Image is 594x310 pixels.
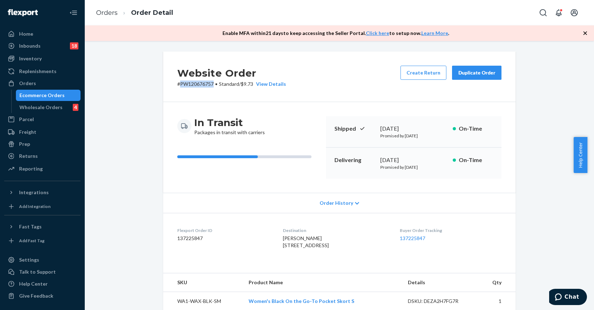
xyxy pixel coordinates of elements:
a: Reporting [4,163,81,174]
dt: Destination [283,227,388,233]
h2: Website Order [177,66,286,81]
button: Give Feedback [4,290,81,302]
a: Ecommerce Orders [16,90,81,101]
ol: breadcrumbs [90,2,179,23]
p: On-Time [459,125,493,133]
div: Packages in transit with carriers [194,116,265,136]
a: Replenishments [4,66,81,77]
a: Click here [366,30,389,36]
a: Learn More [421,30,448,36]
div: Returns [19,153,38,160]
div: Add Integration [19,203,51,209]
button: Close Navigation [66,6,81,20]
div: Inbounds [19,42,41,49]
button: View Details [253,81,286,88]
div: [DATE] [380,125,447,133]
div: Duplicate Order [458,69,495,76]
a: Inbounds18 [4,40,81,52]
p: Shipped [334,125,375,133]
a: Home [4,28,81,40]
th: Details [402,273,480,292]
a: Wholesale Orders4 [16,102,81,113]
div: [DATE] [380,156,447,164]
a: Add Fast Tag [4,235,81,246]
a: Women's Black On the Go-To Pocket Skort S [249,298,354,304]
button: Open notifications [552,6,566,20]
button: Help Center [574,137,587,173]
div: Integrations [19,189,49,196]
button: Integrations [4,187,81,198]
div: DSKU: DEZA2H7FG7R [408,298,474,305]
a: Settings [4,254,81,266]
button: Fast Tags [4,221,81,232]
button: Open account menu [567,6,581,20]
a: Parcel [4,114,81,125]
th: Product Name [243,273,403,292]
a: Returns [4,150,81,162]
th: Qty [480,273,516,292]
button: Duplicate Order [452,66,501,80]
div: Add Fast Tag [19,238,44,244]
a: Orders [4,78,81,89]
span: Order History [320,199,353,207]
span: [PERSON_NAME] [STREET_ADDRESS] [283,235,329,248]
div: Reporting [19,165,43,172]
p: On-Time [459,156,493,164]
div: Talk to Support [19,268,56,275]
div: Give Feedback [19,292,53,299]
button: Talk to Support [4,266,81,278]
span: • [215,81,218,87]
div: Parcel [19,116,34,123]
dt: Flexport Order ID [177,227,272,233]
img: Flexport logo [8,9,38,16]
div: Freight [19,129,36,136]
div: Wholesale Orders [19,104,63,111]
dd: 137225847 [177,235,272,242]
div: Settings [19,256,39,263]
iframe: Opens a widget where you can chat to one of our agents [549,289,587,306]
h3: In Transit [194,116,265,129]
a: Prep [4,138,81,150]
div: Replenishments [19,68,57,75]
div: Inventory [19,55,42,62]
a: Add Integration [4,201,81,212]
a: Help Center [4,278,81,290]
button: Create Return [400,66,446,80]
a: Order Detail [131,9,173,17]
div: Orders [19,80,36,87]
p: # PW120676757 / $9.73 [177,81,286,88]
dt: Buyer Order Tracking [400,227,501,233]
p: Promised by [DATE] [380,133,447,139]
th: SKU [163,273,243,292]
p: Delivering [334,156,375,164]
div: Home [19,30,33,37]
a: Orders [96,9,118,17]
div: Prep [19,141,30,148]
span: Standard [219,81,239,87]
button: Open Search Box [536,6,550,20]
div: Ecommerce Orders [19,92,65,99]
a: 137225847 [400,235,425,241]
div: 18 [70,42,78,49]
a: Inventory [4,53,81,64]
div: Fast Tags [19,223,42,230]
p: Enable MFA within 21 days to keep accessing the Seller Portal. to setup now. . [222,30,449,37]
a: Freight [4,126,81,138]
div: Help Center [19,280,48,287]
div: 4 [73,104,78,111]
p: Promised by [DATE] [380,164,447,170]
